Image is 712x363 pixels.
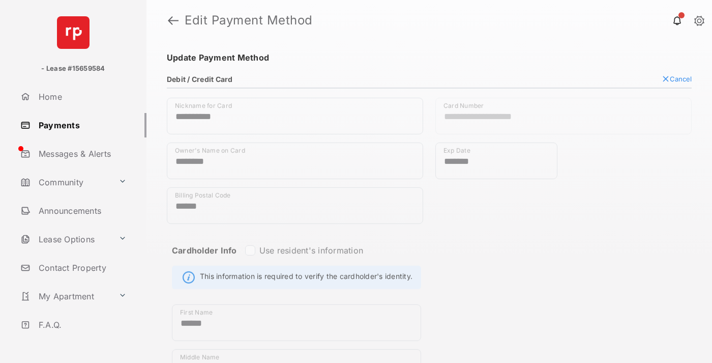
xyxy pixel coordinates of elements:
[172,245,237,273] strong: Cardholder Info
[185,14,313,26] strong: Edit Payment Method
[57,16,90,49] img: svg+xml;base64,PHN2ZyB4bWxucz0iaHR0cDovL3d3dy53My5vcmcvMjAwMC9zdmciIHdpZHRoPSI2NCIgaGVpZ2h0PSI2NC...
[662,74,692,82] button: Cancel
[16,284,114,309] a: My Apartment
[167,74,233,83] h4: Debit / Credit Card
[16,85,146,109] a: Home
[16,113,146,137] a: Payments
[16,227,114,252] a: Lease Options
[200,271,412,283] span: This information is required to verify the cardholder's identity.
[16,199,146,223] a: Announcements
[259,245,363,255] label: Use resident's information
[16,142,146,166] a: Messages & Alerts
[16,313,146,337] a: F.A.Q.
[41,64,105,74] p: - Lease #15659584
[167,52,692,63] h4: Update Payment Method
[670,74,692,82] span: Cancel
[16,256,146,280] a: Contact Property
[16,170,114,194] a: Community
